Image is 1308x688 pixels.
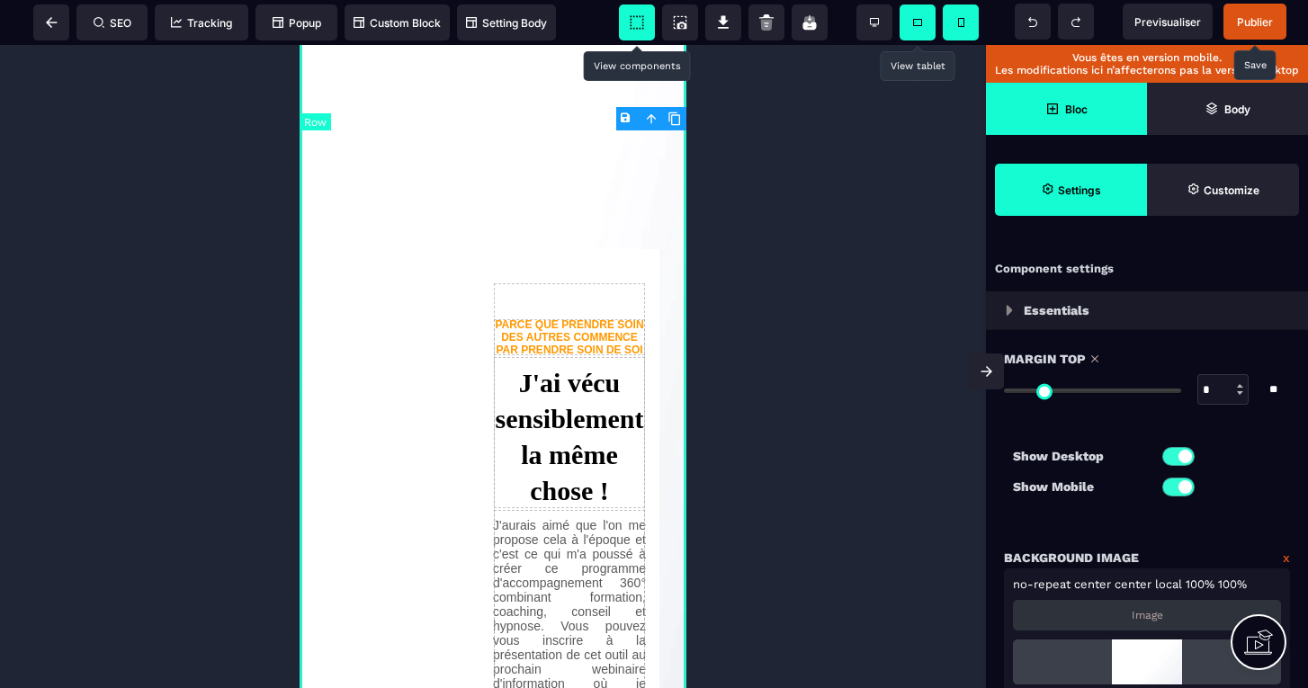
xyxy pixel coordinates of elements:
[94,16,131,30] span: SEO
[1204,183,1259,197] strong: Customize
[995,51,1299,64] p: Vous êtes en version mobile.
[193,273,346,311] text: PARCE QUE PRENDRE SOIN DES AUTRES COMMENCE PAR PRENDRE SOIN DE SOI
[986,252,1308,287] div: Component settings
[1024,299,1089,321] p: Essentials
[1004,547,1139,568] p: Background Image
[1013,476,1147,497] p: Show Mobile
[1093,639,1200,684] img: loading
[1058,183,1101,197] strong: Settings
[171,16,232,30] span: Tracking
[1147,164,1299,216] span: Open Style Manager
[1013,577,1071,591] span: no-repeat
[1224,103,1250,116] strong: Body
[1283,547,1290,568] a: x
[1123,4,1213,40] span: Preview
[1237,15,1273,29] span: Publier
[995,164,1147,216] span: Settings
[1006,305,1013,316] img: loading
[193,311,346,464] text: J'ai vécu sensiblement la même chose !
[662,4,698,40] span: Screenshot
[1004,348,1086,370] span: Margin Top
[986,83,1147,135] span: Open Blocks
[995,64,1299,76] p: Les modifications ici n’affecterons pas la version desktop
[1147,83,1308,135] span: Open Layer Manager
[466,16,547,30] span: Setting Body
[1132,609,1163,621] p: Image
[1134,15,1201,29] span: Previsualiser
[273,16,321,30] span: Popup
[1074,577,1151,591] span: center center
[1186,577,1247,591] span: 100% 100%
[619,4,655,40] span: View components
[1013,445,1147,467] p: Show Desktop
[1155,577,1182,591] span: local
[354,16,441,30] span: Custom Block
[1065,103,1088,116] strong: Bloc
